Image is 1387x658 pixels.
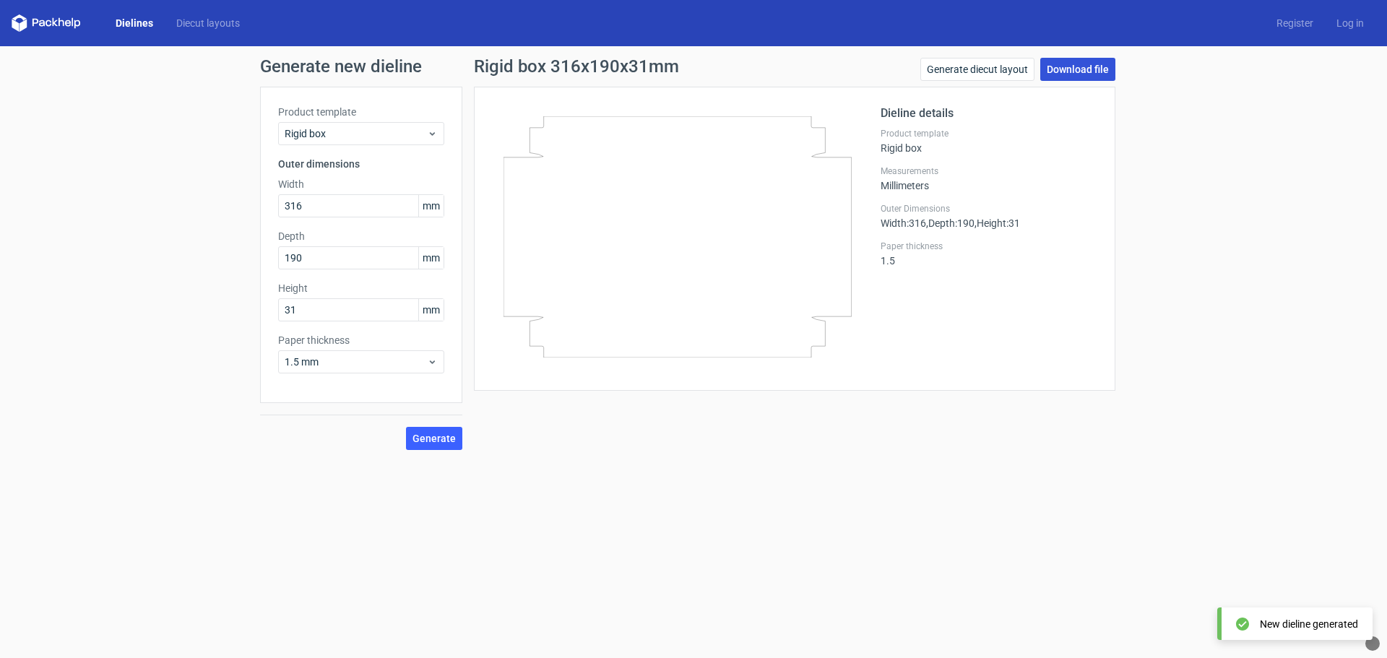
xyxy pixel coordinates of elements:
label: Width [278,177,444,191]
label: Paper thickness [278,333,444,347]
div: What Font? [1365,636,1380,651]
label: Product template [881,128,1097,139]
label: Depth [278,229,444,243]
h2: Dieline details [881,105,1097,122]
span: mm [418,247,444,269]
a: Register [1265,16,1325,30]
span: Rigid box [285,126,427,141]
span: mm [418,195,444,217]
h1: Generate new dieline [260,58,1127,75]
label: Measurements [881,165,1097,177]
label: Paper thickness [881,241,1097,252]
a: Diecut layouts [165,16,251,30]
a: Dielines [104,16,165,30]
span: , Depth : 190 [926,217,975,229]
span: 1.5 mm [285,355,427,369]
span: , Height : 31 [975,217,1020,229]
span: Width : 316 [881,217,926,229]
label: Outer Dimensions [881,203,1097,215]
button: Generate [406,427,462,450]
label: Product template [278,105,444,119]
div: Millimeters [881,165,1097,191]
label: Height [278,281,444,295]
span: mm [418,299,444,321]
a: Log in [1325,16,1375,30]
a: Download file [1040,58,1115,81]
div: Rigid box [881,128,1097,154]
a: Generate diecut layout [920,58,1034,81]
div: 1.5 [881,241,1097,267]
h3: Outer dimensions [278,157,444,171]
h1: Rigid box 316x190x31mm [474,58,679,75]
span: Generate [412,433,456,443]
div: New dieline generated [1260,617,1358,631]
